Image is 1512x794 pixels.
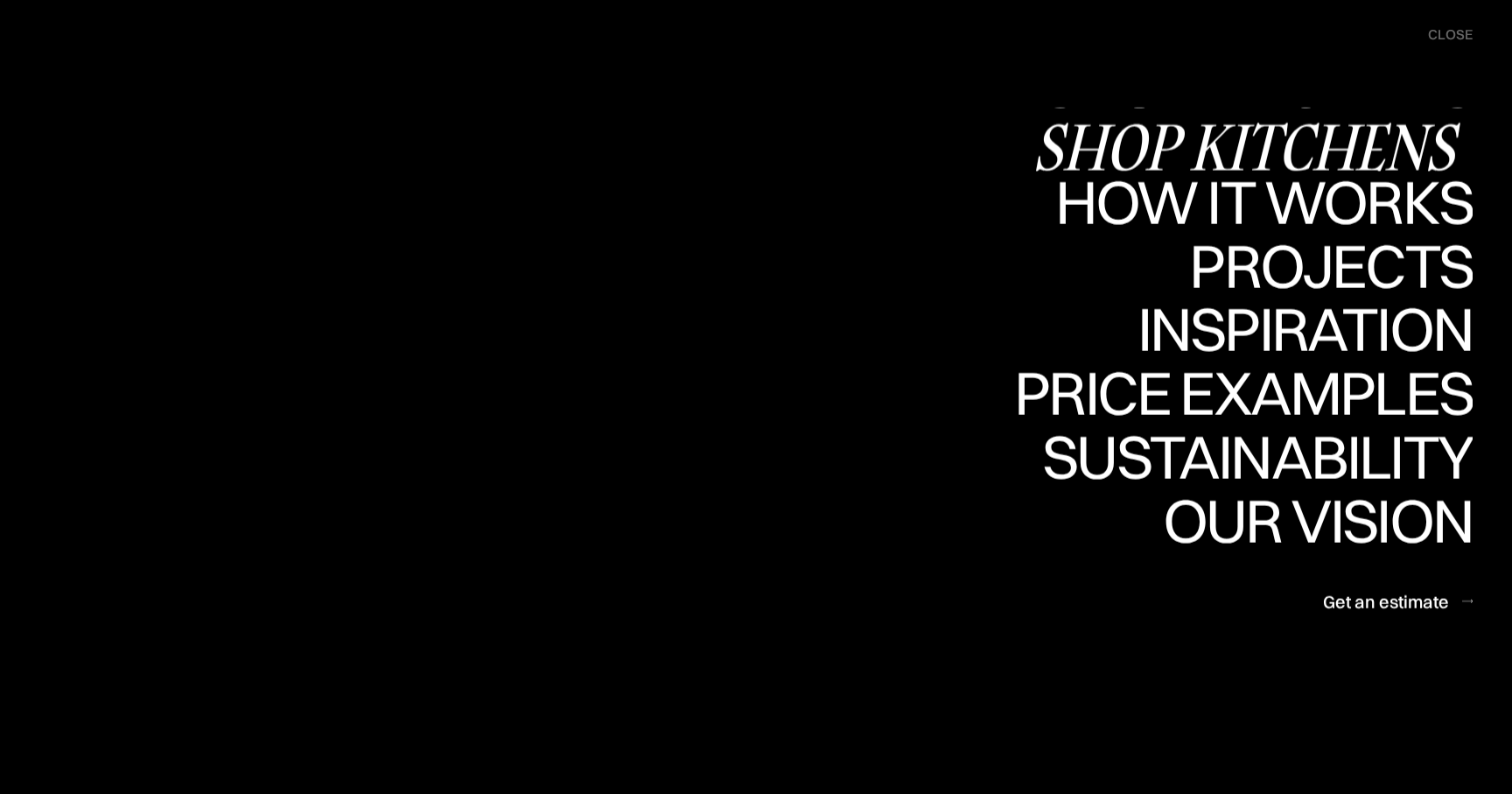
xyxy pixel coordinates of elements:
div: Sustainability [1027,488,1473,549]
div: Get an estimate [1323,589,1449,613]
div: Projects [1189,235,1473,296]
a: Our visionOur vision [1148,489,1473,553]
div: How it works [1051,171,1473,232]
div: close [1428,25,1473,45]
a: Price examplesPrice examples [1014,362,1473,426]
a: Get an estimate [1323,580,1473,622]
a: ProjectsProjects [1189,235,1473,299]
a: SustainabilitySustainability [1027,426,1473,490]
div: Sustainability [1027,426,1473,488]
div: Projects [1189,296,1473,357]
a: InspirationInspiration [1113,299,1473,362]
div: Inspiration [1113,360,1473,421]
a: How it worksHow it works [1051,171,1473,235]
div: Our vision [1148,489,1473,551]
div: Our vision [1148,551,1473,612]
div: Price examples [1014,362,1473,424]
div: Price examples [1014,424,1473,485]
div: Inspiration [1113,299,1473,360]
div: How it works [1051,232,1473,293]
a: Shop KitchensShop Kitchens [1032,108,1473,172]
div: menu [1410,18,1473,53]
div: Shop Kitchens [1032,116,1473,177]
